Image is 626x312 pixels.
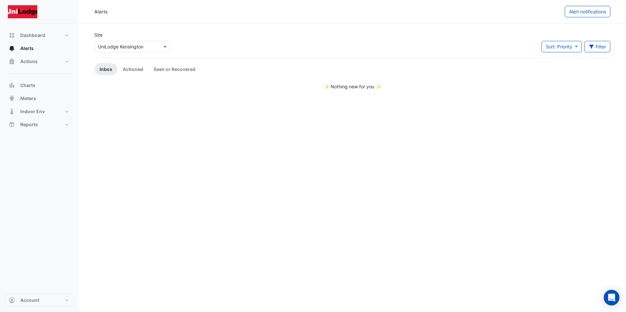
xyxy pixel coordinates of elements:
span: Charts [20,82,35,89]
app-icon: Dashboard [9,32,15,39]
button: Dashboard [5,29,73,42]
button: Sort: Priority [542,41,582,52]
div: ✨ Nothing new for you ✨ [94,83,610,90]
span: Account [20,297,39,303]
app-icon: Meters [9,95,15,102]
button: Reports [5,118,73,131]
label: Site [94,31,102,38]
button: Indoor Env [5,105,73,118]
div: Alerts [94,8,108,15]
button: Charts [5,79,73,92]
span: Indoor Env [20,108,45,115]
span: Dashboard [20,32,45,39]
button: Filter [584,41,611,52]
span: Reports [20,121,38,128]
a: Inbox [94,63,118,75]
a: Seen or Recovered [148,63,201,75]
app-icon: Indoor Env [9,108,15,115]
button: Alerts [5,42,73,55]
button: Meters [5,92,73,105]
span: Actions [20,58,38,65]
img: Company Logo [8,5,37,18]
span: Alerts [20,45,34,52]
button: Alert notifications [565,6,610,17]
div: Open Intercom Messenger [604,290,619,305]
app-icon: Alerts [9,45,15,52]
app-icon: Reports [9,121,15,128]
button: Account [5,294,73,307]
app-icon: Charts [9,82,15,89]
span: Meters [20,95,36,102]
span: Sort: Priority [546,44,572,49]
app-icon: Actions [9,58,15,65]
span: Alert notifications [569,9,606,14]
button: Actions [5,55,73,68]
a: Actioned [118,63,148,75]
